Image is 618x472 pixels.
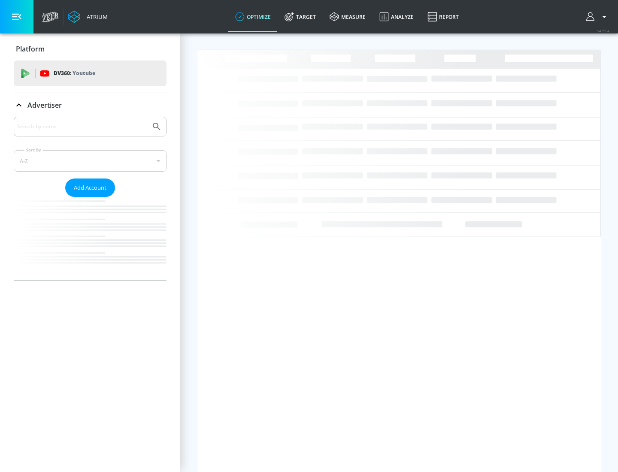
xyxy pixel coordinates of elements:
[14,37,167,61] div: Platform
[74,183,106,193] span: Add Account
[73,69,95,78] p: Youtube
[65,179,115,197] button: Add Account
[597,28,609,33] span: v 4.25.4
[17,121,147,132] input: Search by name
[421,1,466,32] a: Report
[14,117,167,280] div: Advertiser
[54,69,95,78] p: DV360:
[228,1,278,32] a: optimize
[83,13,108,21] div: Atrium
[24,147,43,153] label: Sort By
[323,1,373,32] a: measure
[14,61,167,86] div: DV360: Youtube
[14,150,167,172] div: A-Z
[373,1,421,32] a: Analyze
[14,93,167,117] div: Advertiser
[27,100,62,110] p: Advertiser
[68,10,108,23] a: Atrium
[14,197,167,280] nav: list of Advertiser
[278,1,323,32] a: Target
[16,44,45,54] p: Platform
